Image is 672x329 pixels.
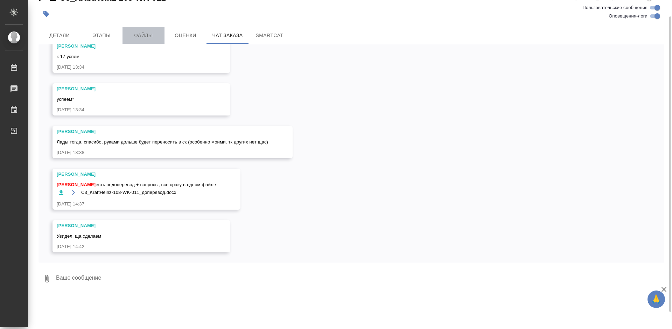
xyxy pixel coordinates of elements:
span: Оповещения-логи [609,13,647,20]
span: Файлы [127,31,160,40]
button: Добавить тэг [38,6,54,22]
div: [PERSON_NAME] [57,222,206,229]
div: [DATE] 14:42 [57,243,206,250]
span: [PERSON_NAME] [57,182,96,187]
span: Увидел, ща сделаем [57,233,101,239]
div: [DATE] 13:34 [57,106,206,113]
div: [DATE] 13:38 [57,149,268,156]
span: Чат заказа [211,31,244,40]
div: [PERSON_NAME] [57,43,206,50]
span: Этапы [85,31,118,40]
div: [PERSON_NAME] [57,85,206,92]
button: 🙏 [647,290,665,308]
span: к 17 успем [57,54,79,59]
span: C3_KraftHeinz-108-WK-011_доперевод.docx [81,189,176,196]
span: 🙏 [650,292,662,307]
span: Оценки [169,31,202,40]
div: [PERSON_NAME] [57,128,268,135]
span: Пользовательские сообщения [582,4,647,11]
span: Детали [43,31,76,40]
span: есть недоперевод + вопросы, все сразу в одном файле [57,181,216,188]
button: Открыть на драйве [69,188,78,197]
div: [DATE] 14:37 [57,201,216,208]
div: [DATE] 13:34 [57,64,206,71]
button: Скачать [57,188,65,197]
span: успеем* [57,97,74,102]
div: [PERSON_NAME] [57,171,216,178]
span: SmartCat [253,31,286,40]
span: Лады тогда, спасибо, руками дольше будет переносить в ск (особенно моими, тк других нет щас) [57,139,268,145]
